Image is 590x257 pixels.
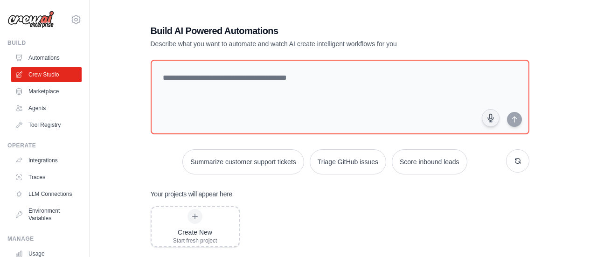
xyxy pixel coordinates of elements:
button: Click to speak your automation idea [482,109,500,127]
iframe: Chat Widget [543,212,590,257]
button: Triage GitHub issues [310,149,386,174]
a: Traces [11,170,82,185]
a: Integrations [11,153,82,168]
a: Automations [11,50,82,65]
a: Environment Variables [11,203,82,226]
h1: Build AI Powered Automations [151,24,464,37]
a: Crew Studio [11,67,82,82]
p: Describe what you want to automate and watch AI create intelligent workflows for you [151,39,464,49]
a: Marketplace [11,84,82,99]
div: Operate [7,142,82,149]
button: Get new suggestions [506,149,529,173]
button: Score inbound leads [392,149,467,174]
a: LLM Connections [11,187,82,201]
div: Manage [7,235,82,243]
img: Logo [7,11,54,28]
div: Build [7,39,82,47]
h3: Your projects will appear here [151,189,233,199]
a: Agents [11,101,82,116]
div: Create New [173,228,217,237]
div: Start fresh project [173,237,217,244]
a: Tool Registry [11,118,82,132]
button: Summarize customer support tickets [182,149,304,174]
